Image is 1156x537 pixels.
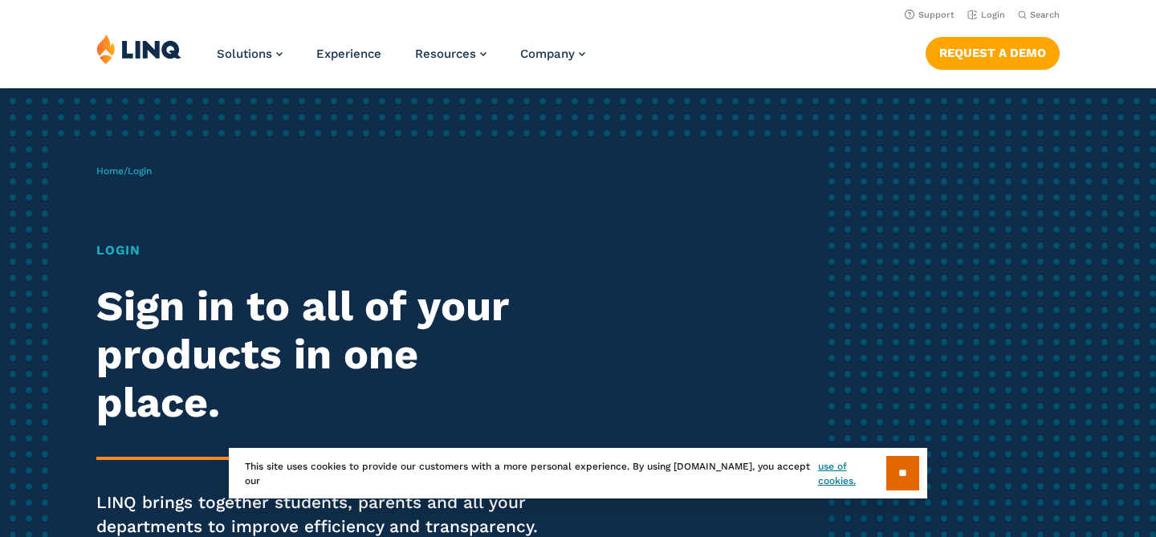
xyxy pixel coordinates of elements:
[96,34,181,64] img: LINQ | K‑12 Software
[128,165,152,177] span: Login
[520,47,575,61] span: Company
[926,37,1060,69] a: Request a Demo
[967,10,1005,20] a: Login
[1018,9,1060,21] button: Open Search Bar
[1030,10,1060,20] span: Search
[415,47,486,61] a: Resources
[415,47,476,61] span: Resources
[818,459,886,488] a: use of cookies.
[926,34,1060,69] nav: Button Navigation
[217,34,585,87] nav: Primary Navigation
[217,47,272,61] span: Solutions
[217,47,283,61] a: Solutions
[905,10,955,20] a: Support
[96,283,542,426] h2: Sign in to all of your products in one place.
[96,165,124,177] a: Home
[229,448,927,498] div: This site uses cookies to provide our customers with a more personal experience. By using [DOMAIN...
[316,47,381,61] a: Experience
[96,241,542,260] h1: Login
[520,47,585,61] a: Company
[96,165,152,177] span: /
